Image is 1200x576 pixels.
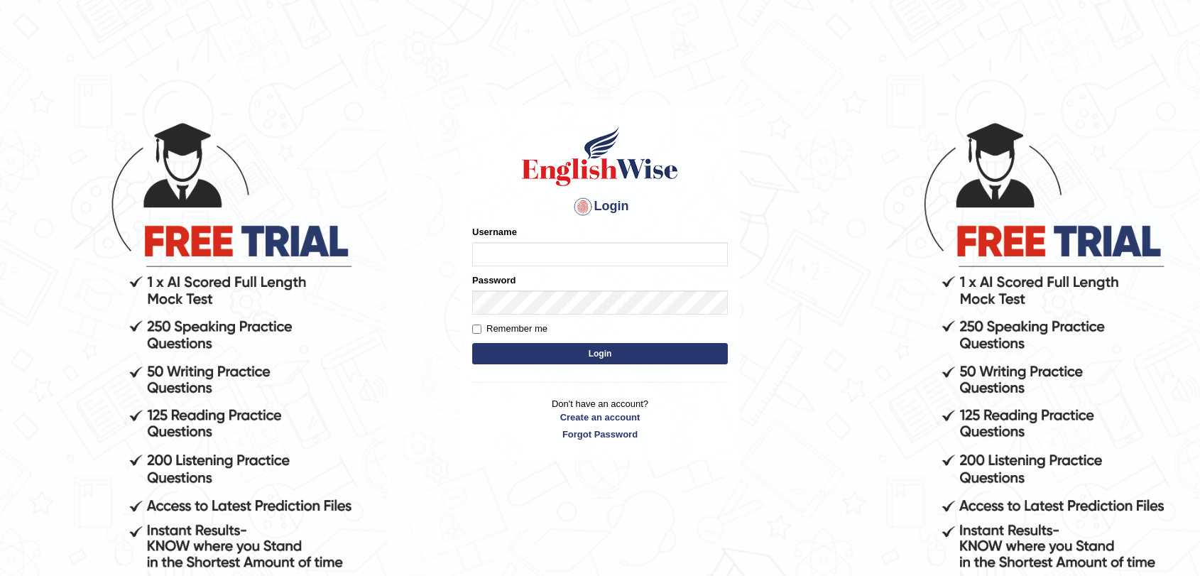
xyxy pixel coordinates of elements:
[472,325,481,334] input: Remember me
[472,428,728,441] a: Forgot Password
[472,343,728,364] button: Login
[472,273,516,287] label: Password
[472,195,728,218] h4: Login
[472,225,517,239] label: Username
[472,397,728,441] p: Don't have an account?
[472,411,728,424] a: Create an account
[472,322,547,336] label: Remember me
[519,124,681,188] img: Logo of English Wise sign in for intelligent practice with AI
